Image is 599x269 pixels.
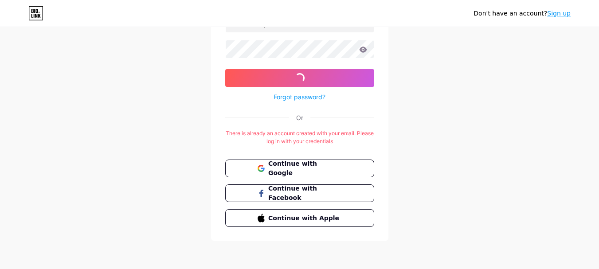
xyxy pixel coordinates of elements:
button: Continue with Apple [225,209,374,227]
span: Continue with Google [268,159,341,178]
button: Continue with Facebook [225,184,374,202]
a: Forgot password? [274,92,325,101]
div: There is already an account created with your email. Please log in with your credentials [225,129,374,145]
div: Don't have an account? [474,9,571,18]
span: Continue with Facebook [268,184,341,203]
a: Sign up [547,10,571,17]
span: Continue with Apple [268,214,341,223]
div: Or [296,113,303,122]
button: Continue with Google [225,160,374,177]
